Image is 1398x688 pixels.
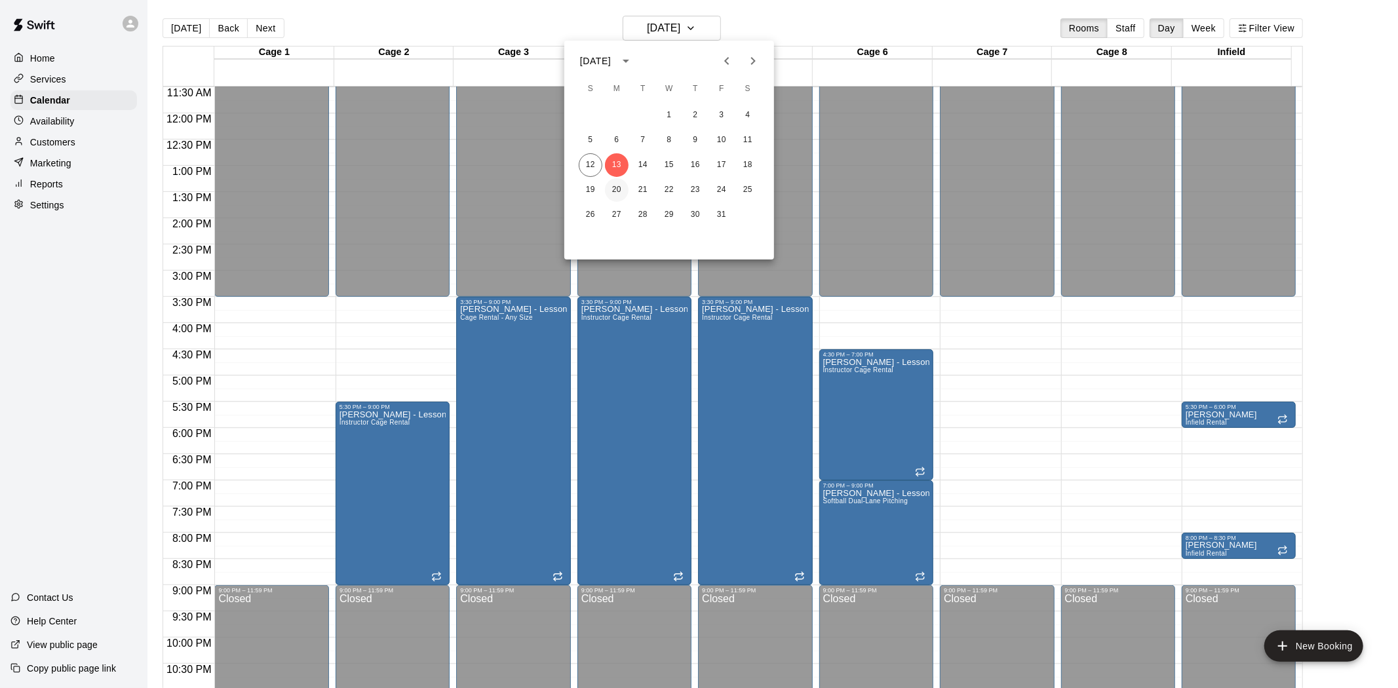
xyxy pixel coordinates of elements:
button: 25 [736,178,760,202]
span: Friday [710,76,733,102]
button: 9 [684,128,707,152]
button: 18 [736,153,760,177]
button: 7 [631,128,655,152]
button: 26 [579,203,602,227]
span: Thursday [684,76,707,102]
button: 12 [579,153,602,177]
button: 1 [657,104,681,127]
button: 27 [605,203,629,227]
span: Tuesday [631,76,655,102]
button: 16 [684,153,707,177]
span: Sunday [579,76,602,102]
button: 13 [605,153,629,177]
button: 24 [710,178,733,202]
span: Saturday [736,76,760,102]
button: 17 [710,153,733,177]
button: 4 [736,104,760,127]
button: 14 [631,153,655,177]
button: 19 [579,178,602,202]
button: 28 [631,203,655,227]
button: 31 [710,203,733,227]
button: 15 [657,153,681,177]
button: Previous month [714,48,740,74]
span: Wednesday [657,76,681,102]
button: 21 [631,178,655,202]
button: 10 [710,128,733,152]
button: 29 [657,203,681,227]
button: 3 [710,104,733,127]
button: 11 [736,128,760,152]
button: 2 [684,104,707,127]
button: 5 [579,128,602,152]
button: calendar view is open, switch to year view [615,50,637,72]
span: Monday [605,76,629,102]
button: 22 [657,178,681,202]
button: Next month [740,48,766,74]
button: 30 [684,203,707,227]
button: 8 [657,128,681,152]
div: [DATE] [580,54,611,68]
button: 6 [605,128,629,152]
button: 23 [684,178,707,202]
button: 20 [605,178,629,202]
